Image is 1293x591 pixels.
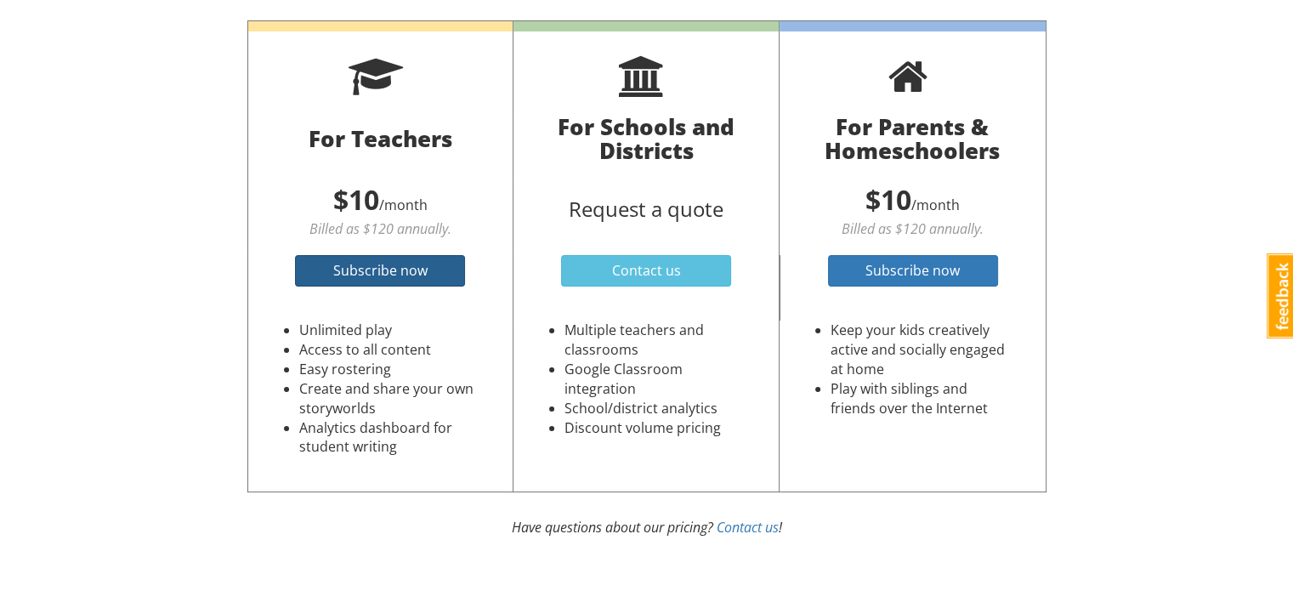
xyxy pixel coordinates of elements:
li: Unlimited play [299,321,479,340]
span: Request a quote [569,195,723,223]
li: Analytics dashboard for student writing [299,418,479,457]
em: Billed as $120 annually. [842,219,984,238]
li: Create and share your own storyworlds [299,379,479,418]
em: Billed as $120 annually. [309,219,451,238]
a: Contact us [561,255,731,287]
em: Have questions about our pricing? ! [512,518,782,537]
span: Contact us [611,261,680,280]
span: Subscribe now [865,261,960,280]
li: Keep your kids creatively active and socially engaged at home [831,321,1011,379]
li: Discount volume pricing [564,418,745,438]
h3: For Teachers [274,127,487,151]
li: Play with siblings and friends over the Internet [831,379,1011,418]
li: Multiple teachers and classrooms [564,321,745,360]
li: School/district analytics [564,399,745,418]
h3: For Parents & Homeschoolers [805,115,1019,163]
span: $10 [333,181,379,218]
a: Subscribe now [295,255,465,287]
a: Contact us [717,518,779,537]
li: Easy rostering [299,360,479,379]
h3: For Schools and Districts [539,115,753,163]
li: Access to all content [299,340,479,360]
span: Subscribe now [333,261,428,280]
a: Subscribe now [828,255,998,287]
span: $10 [865,181,911,218]
li: Google Classroom integration [564,360,745,399]
p: /month [274,180,487,219]
p: /month [805,180,1019,219]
